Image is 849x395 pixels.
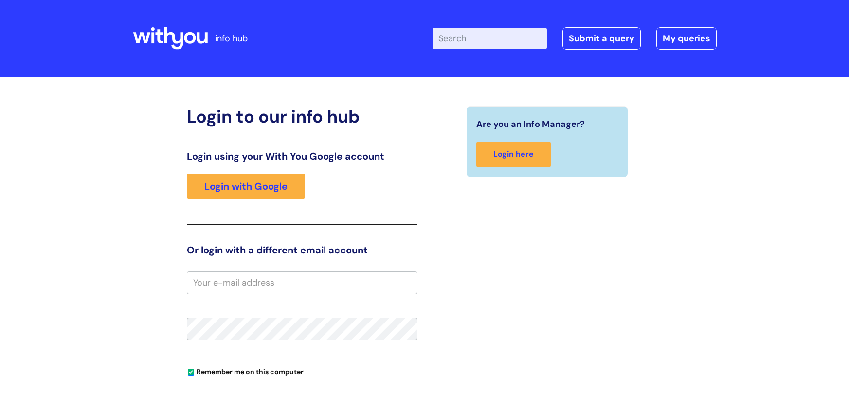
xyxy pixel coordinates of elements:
[562,27,641,50] a: Submit a query
[187,150,417,162] h3: Login using your With You Google account
[187,271,417,294] input: Your e-mail address
[476,116,585,132] span: Are you an Info Manager?
[187,106,417,127] h2: Login to our info hub
[187,174,305,199] a: Login with Google
[187,365,304,376] label: Remember me on this computer
[433,28,547,49] input: Search
[656,27,717,50] a: My queries
[187,244,417,256] h3: Or login with a different email account
[476,142,551,167] a: Login here
[187,363,417,379] div: You can uncheck this option if you're logging in from a shared device
[215,31,248,46] p: info hub
[188,369,194,376] input: Remember me on this computer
